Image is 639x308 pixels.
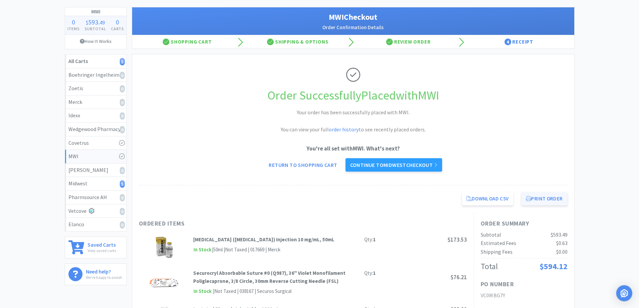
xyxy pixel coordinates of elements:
[72,18,75,26] span: 0
[65,218,126,231] a: Elanco0
[329,126,359,133] a: order history
[481,248,513,256] div: Shipping Fees
[65,164,126,177] a: [PERSON_NAME]0
[243,35,353,49] div: Shipping & Options
[68,166,123,175] div: [PERSON_NAME]
[353,35,464,49] div: Review Order
[556,240,568,246] span: $0.63
[462,192,514,205] a: Download CSV
[193,270,345,284] strong: Securocryl Absorbable Suture #0 (Q987), 36" Violet Monofilament Poliglecaprone, 3/8 Circle, 30mm ...
[539,261,568,271] span: $594.12
[464,35,574,49] div: Receipt
[139,219,340,229] h1: Ordered Items
[481,219,568,229] h1: Order Summary
[65,136,126,150] a: Covetrus
[139,86,568,105] h1: Order Successfully Placed with MWI
[120,180,125,188] i: 5
[120,112,125,120] i: 0
[68,111,123,120] div: Idexx
[139,11,568,23] h1: MWI Checkout
[65,204,126,218] a: Vetcove0
[68,220,123,229] div: Elanco
[481,291,568,300] h2: VC0MBG7Y
[120,99,125,106] i: 0
[65,35,126,48] a: How It Works
[551,231,568,238] span: $593.49
[68,139,123,147] div: Covetrus
[68,84,123,93] div: Zoetis
[364,269,376,277] div: Qty:
[86,274,122,281] p: We're happy to assist!
[68,58,88,64] strong: All Carts
[481,231,501,239] div: Subtotal
[264,158,342,172] a: Return to Shopping Cart
[82,25,109,32] h4: Subtotal
[139,23,568,32] h2: Order Confirmation Details
[481,239,516,248] div: Estimated Fees
[481,260,498,273] div: Total
[65,55,126,68] a: All Carts5
[65,123,126,136] a: Wedgewood Pharmacy0
[68,98,123,107] div: Merck
[447,236,467,243] span: $173.53
[65,7,126,16] h1: MWI
[68,125,123,134] div: Wedgewood Pharmacy
[88,247,116,254] p: View saved carts
[120,194,125,201] i: 0
[616,285,632,301] div: Open Intercom Messenger
[68,179,123,188] div: Midwest
[212,287,291,295] div: | Not Taxed | 038167 | Securos Surgical
[100,19,105,26] span: 49
[68,152,123,161] div: MWI
[116,18,119,26] span: 0
[120,85,125,93] i: 0
[120,58,125,65] i: 5
[65,68,126,82] a: Boehringer Ingelheim0
[373,236,376,243] strong: 1
[193,236,334,243] strong: [MEDICAL_DATA] ([MEDICAL_DATA]) Injection 10 mg/mL, 50mL
[132,35,243,49] div: Shopping Cart
[253,108,454,134] h2: Your order has been successfully placed with MWI. You can view your full to see recently placed o...
[193,246,212,254] span: In Stock
[139,144,568,153] p: You're all set with MWI . What's next?
[82,19,109,25] div: .
[65,82,126,96] a: Zoetis0
[364,236,376,244] div: Qty:
[65,150,126,164] a: MWI
[504,39,511,45] span: 4
[521,192,567,205] button: Print Order
[65,109,126,123] a: Idexx0
[88,18,98,26] span: 593
[68,193,123,202] div: Pharmsource AH
[88,240,116,247] h6: Saved Carts
[86,19,88,26] span: $
[481,280,514,289] h1: PO Number
[373,270,376,276] strong: 1
[68,71,123,79] div: Boehringer Ingelheim
[65,191,126,204] a: Pharmsource AH0
[212,246,223,253] span: | 50ml
[556,248,568,255] span: $0.00
[120,167,125,174] i: 0
[65,25,82,32] h4: Items
[120,208,125,215] i: 0
[65,177,126,191] a: Midwest5
[109,25,126,32] h4: Carts
[345,158,442,172] a: Continue toMidwestcheckout
[193,287,212,296] span: In Stock
[120,126,125,133] i: 0
[223,246,280,254] div: | Not Taxed | 017669 | Merck
[86,267,122,274] h6: Need help?
[149,269,180,293] img: e8c322b6183a4a0ab3311cefc8fd55cb_15576.png
[450,273,467,281] span: $76.21
[120,221,125,229] i: 0
[120,72,125,79] i: 0
[65,237,127,258] a: Saved CartsView saved carts
[68,207,123,215] div: Vetcove
[65,96,126,109] a: Merck0
[154,236,175,259] img: 2154c90c8a8b49d4b2dc6a5f9bda4e35_149866.png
